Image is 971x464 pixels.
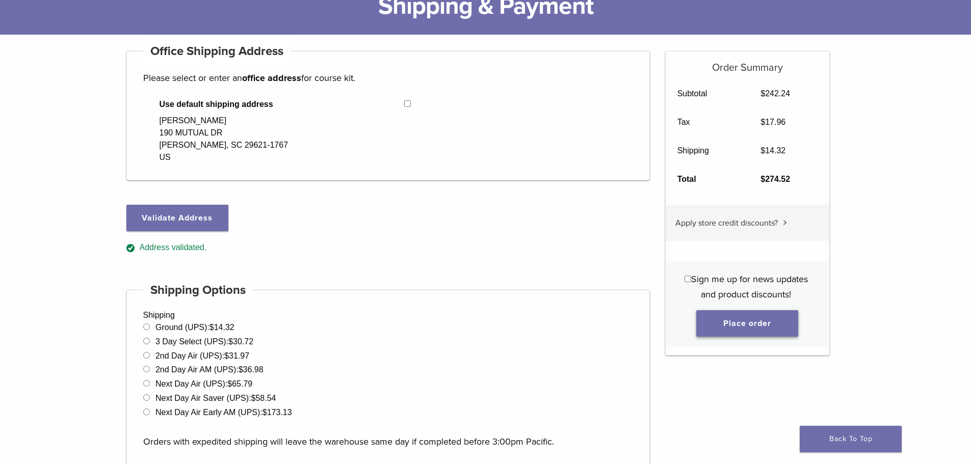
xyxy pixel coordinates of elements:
[760,146,785,155] bdi: 14.32
[143,419,634,449] p: Orders with expedited shipping will leave the warehouse same day if completed before 3:00pm Pacific.
[760,146,765,155] span: $
[760,118,765,126] span: $
[143,70,634,86] p: Please select or enter an for course kit.
[228,337,253,346] bdi: 30.72
[760,175,790,183] bdi: 274.52
[228,337,233,346] span: $
[263,408,292,417] bdi: 173.13
[760,89,790,98] bdi: 242.24
[666,51,829,74] h5: Order Summary
[126,205,228,231] button: Validate Address
[666,137,749,165] th: Shipping
[239,365,264,374] bdi: 36.98
[227,379,252,388] bdi: 65.79
[666,79,749,108] th: Subtotal
[675,218,778,228] span: Apply store credit discounts?
[155,337,253,346] label: 3 Day Select (UPS):
[783,220,787,225] img: caret.svg
[224,351,249,360] bdi: 31.97
[251,394,276,402] bdi: 58.54
[685,276,691,282] input: Sign me up for news updates and product discounts!
[227,379,232,388] span: $
[143,39,291,64] h4: Office Shipping Address
[239,365,243,374] span: $
[224,351,229,360] span: $
[160,115,288,163] div: [PERSON_NAME] 190 MUTUAL DR [PERSON_NAME], SC 29621-1767 US
[251,394,256,402] span: $
[160,98,405,111] span: Use default shipping address
[209,323,214,332] span: $
[155,365,264,374] label: 2nd Day Air AM (UPS):
[760,118,785,126] bdi: 17.96
[155,408,292,417] label: Next Day Air Early AM (UPS):
[696,310,798,337] button: Place order
[155,379,252,388] label: Next Day Air (UPS):
[691,274,808,300] span: Sign me up for news updates and product discounts!
[666,108,749,137] th: Tax
[155,351,249,360] label: 2nd Day Air (UPS):
[155,323,234,332] label: Ground (UPS):
[760,175,765,183] span: $
[800,426,902,452] a: Back To Top
[760,89,765,98] span: $
[209,323,234,332] bdi: 14.32
[126,241,650,254] div: Address validated.
[143,278,253,303] h4: Shipping Options
[666,165,749,194] th: Total
[242,72,301,84] strong: office address
[155,394,276,402] label: Next Day Air Saver (UPS):
[263,408,267,417] span: $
